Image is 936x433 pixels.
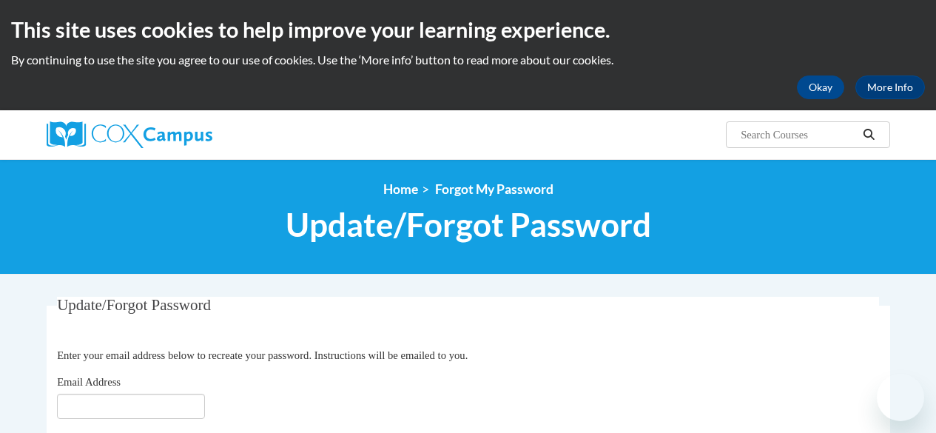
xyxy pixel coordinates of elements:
[797,75,844,99] button: Okay
[47,121,313,148] a: Cox Campus
[877,374,924,421] iframe: Button to launch messaging window
[383,181,418,197] a: Home
[11,15,925,44] h2: This site uses cookies to help improve your learning experience.
[286,205,651,244] span: Update/Forgot Password
[11,52,925,68] p: By continuing to use the site you agree to our use of cookies. Use the ‘More info’ button to read...
[858,126,880,144] button: Search
[435,181,553,197] span: Forgot My Password
[855,75,925,99] a: More Info
[57,394,205,419] input: Email
[739,126,858,144] input: Search Courses
[47,121,212,148] img: Cox Campus
[57,296,211,314] span: Update/Forgot Password
[57,376,121,388] span: Email Address
[57,349,468,361] span: Enter your email address below to recreate your password. Instructions will be emailed to you.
